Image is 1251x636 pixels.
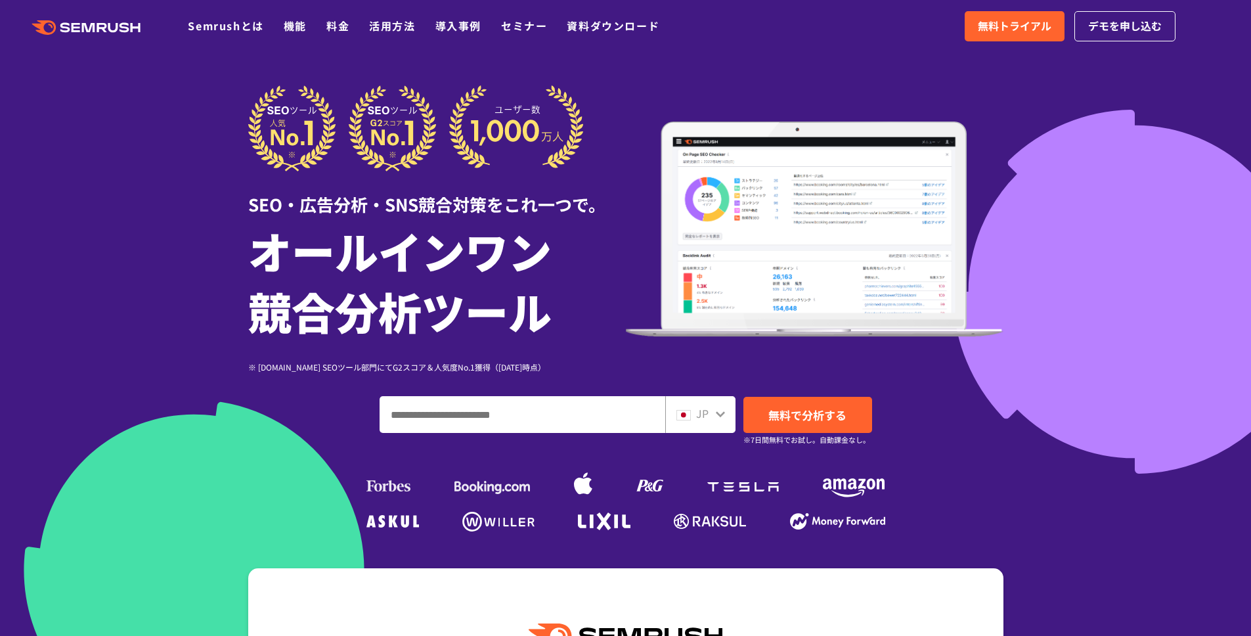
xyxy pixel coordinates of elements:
[369,18,415,34] a: 活用方法
[965,11,1064,41] a: 無料トライアル
[188,18,263,34] a: Semrushとは
[567,18,659,34] a: 資料ダウンロード
[1088,18,1162,35] span: デモを申し込む
[248,171,626,217] div: SEO・広告分析・SNS競合対策をこれ一つで。
[743,434,870,446] small: ※7日間無料でお試し。自動課金なし。
[978,18,1051,35] span: 無料トライアル
[435,18,481,34] a: 導入事例
[743,397,872,433] a: 無料で分析する
[696,405,709,421] span: JP
[1074,11,1175,41] a: デモを申し込む
[284,18,307,34] a: 機能
[768,407,846,423] span: 無料で分析する
[501,18,547,34] a: セミナー
[248,220,626,341] h1: オールインワン 競合分析ツール
[248,361,626,373] div: ※ [DOMAIN_NAME] SEOツール部門にてG2スコア＆人気度No.1獲得（[DATE]時点）
[380,397,665,432] input: ドメイン、キーワードまたはURLを入力してください
[326,18,349,34] a: 料金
